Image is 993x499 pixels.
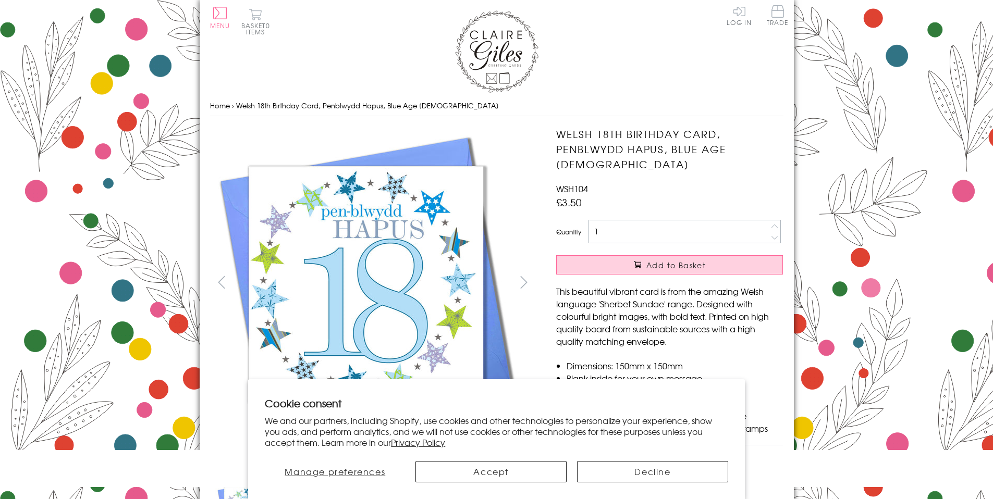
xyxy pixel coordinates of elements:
[210,270,234,294] button: prev
[727,5,752,26] a: Log In
[246,21,270,36] span: 0 items
[236,101,499,110] span: Welsh 18th Birthday Card, Penblwydd Hapus, Blue Age [DEMOGRAPHIC_DATA]
[415,461,567,482] button: Accept
[556,182,588,195] span: WSH104
[391,436,445,448] a: Privacy Policy
[265,396,728,410] h2: Cookie consent
[646,260,706,270] span: Add to Basket
[285,465,385,478] span: Manage preferences
[556,227,581,236] label: Quantity
[556,285,783,347] p: This beautiful vibrant card is from the amazing Welsh language 'Sherbet Sundae' range. Designed w...
[265,461,405,482] button: Manage preferences
[210,7,230,29] button: Menu
[556,255,783,275] button: Add to Basket
[241,8,270,35] button: Basket0 items
[767,5,789,26] span: Trade
[567,372,783,384] li: Blank inside for your own message
[265,415,728,447] p: We and our partners, including Shopify, use cookies and other technologies to personalize your ex...
[556,195,582,209] span: £3.50
[210,101,230,110] a: Home
[210,21,230,30] span: Menu
[556,127,783,171] h1: Welsh 18th Birthday Card, Penblwydd Hapus, Blue Age [DEMOGRAPHIC_DATA]
[512,270,535,294] button: next
[767,5,789,28] a: Trade
[210,127,523,439] img: Welsh 18th Birthday Card, Penblwydd Hapus, Blue Age 18
[232,101,234,110] span: ›
[210,95,783,117] nav: breadcrumbs
[567,359,783,372] li: Dimensions: 150mm x 150mm
[455,10,538,93] img: Claire Giles Greetings Cards
[577,461,728,482] button: Decline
